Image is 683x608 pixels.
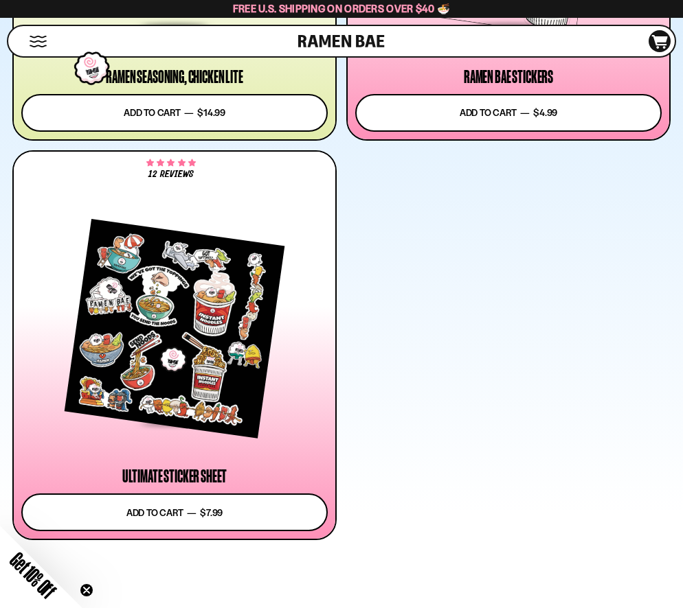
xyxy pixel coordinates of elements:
[29,36,47,47] button: Mobile Menu Trigger
[6,548,60,602] span: Get 10% Off
[12,150,337,540] a: 5.00 stars 12 reviews Ultimate Sticker Sheet Add to cart — $7.99
[146,161,195,166] span: 5.00 stars
[21,94,328,132] button: Add to cart — $14.99
[464,69,553,85] div: Ramen Bae Stickers
[80,583,93,597] button: Close teaser
[106,69,243,85] div: Ramen Seasoning, Chicken Lite
[233,2,451,15] span: Free U.S. Shipping on Orders over $40 🍜
[122,468,227,484] div: Ultimate Sticker Sheet
[21,493,328,531] button: Add to cart — $7.99
[148,169,194,179] span: 12 reviews
[355,94,662,132] button: Add to cart — $4.99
